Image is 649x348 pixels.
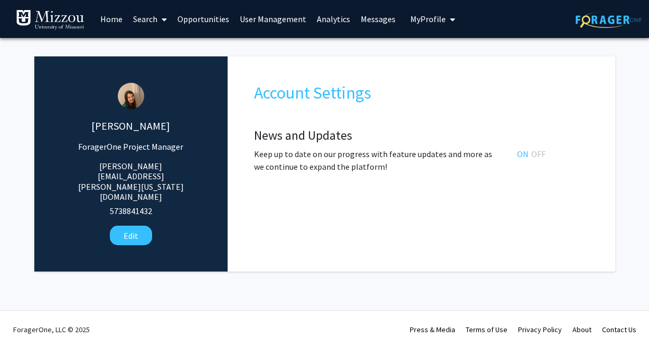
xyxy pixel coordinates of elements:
span: ON [517,149,531,159]
h6: [PERSON_NAME][EMAIL_ADDRESS][PERSON_NAME][US_STATE][DOMAIN_NAME] [74,161,187,202]
a: Press & Media [410,325,455,334]
h5: [PERSON_NAME] [74,120,187,132]
iframe: Chat [8,301,45,340]
img: ForagerOne Logo [576,12,642,28]
a: Terms of Use [466,325,507,334]
h2: Account Settings [254,83,588,103]
h6: 5738841432 [74,206,187,216]
h6: ForagerOne Project Manager [74,142,187,152]
img: Profile Picture [118,83,144,109]
h4: News and Updates [254,128,588,143]
div: ForagerOne, LLC © 2025 [13,311,90,348]
span: OFF [531,149,545,159]
img: University of Missouri Logo [16,9,84,31]
a: Messages [355,1,401,37]
a: User Management [234,1,312,37]
a: Opportunities [172,1,234,37]
a: About [572,325,591,334]
a: Privacy Policy [518,325,562,334]
a: Contact Us [602,325,636,334]
span: My Profile [410,14,446,24]
a: Analytics [312,1,355,37]
a: Search [128,1,172,37]
p: Keep up to date on our progress with feature updates and more as we continue to expand the platform! [254,148,501,173]
button: Edit [110,226,152,245]
a: Home [95,1,128,37]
